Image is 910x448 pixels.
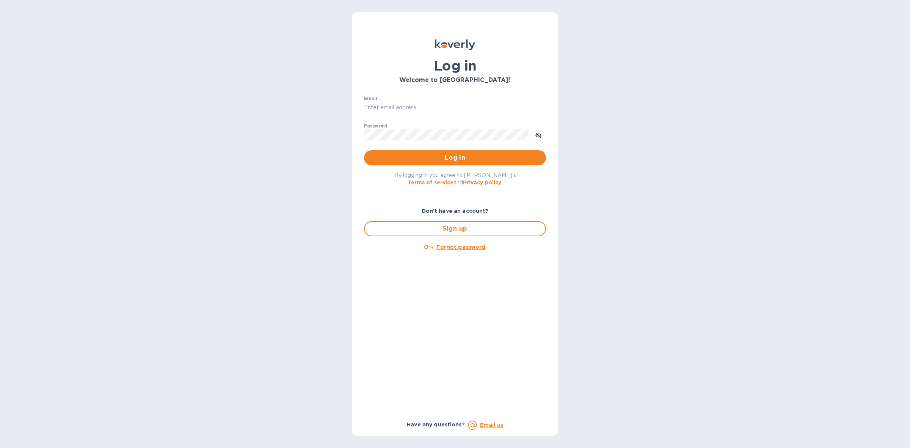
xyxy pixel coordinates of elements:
[364,124,387,128] label: Password
[408,179,453,185] a: Terms of service
[436,244,485,250] u: Forgot password
[422,208,489,214] b: Don't have an account?
[364,102,546,113] input: Enter email address
[364,77,546,84] h3: Welcome to [GEOGRAPHIC_DATA]!
[364,150,546,165] button: Log in
[463,179,501,185] a: Privacy policy
[364,58,546,74] h1: Log in
[364,96,377,101] label: Email
[370,153,540,162] span: Log in
[531,127,546,142] button: toggle password visibility
[480,422,503,428] a: Email us
[371,224,539,233] span: Sign up
[394,172,516,185] span: By logging in you agree to [PERSON_NAME]'s and .
[364,221,546,236] button: Sign up
[407,421,465,428] b: Have any questions?
[435,39,475,50] img: Koverly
